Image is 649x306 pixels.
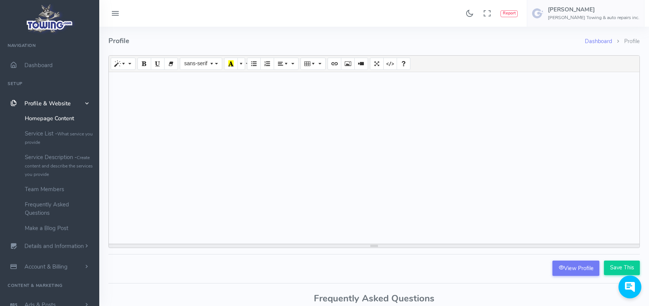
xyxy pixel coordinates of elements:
[19,221,99,236] a: Make a Blog Post
[274,58,299,70] button: Paragraph
[300,58,325,70] button: Table
[585,37,612,45] a: Dashboard
[24,2,76,35] img: logo
[328,58,341,70] button: Link (CTRL+K)
[615,275,649,306] iframe: Conversations
[24,263,68,271] span: Account & Billing
[19,182,99,197] a: Team Members
[137,58,151,70] button: Bold (CTRL+B)
[19,126,99,150] a: Service List -What service you provide
[383,58,397,70] button: Code View
[548,6,639,13] h5: [PERSON_NAME]
[532,7,544,19] img: user-image
[19,150,99,182] a: Service Description -Create content and describe the services you provide
[612,37,640,46] li: Profile
[24,100,71,107] span: Profile & Website
[151,58,165,70] button: Underline (CTRL+U)
[500,10,518,17] button: Report
[341,58,355,70] button: Picture
[247,58,261,70] button: Unordered list (CTRL+SHIFT+NUM7)
[19,197,99,221] a: Frequently Asked Questions
[548,15,639,20] h6: [PERSON_NAME] Towing & auto repairs inc.
[24,243,84,250] span: Details and Information
[109,244,639,248] div: resize
[237,58,245,70] button: More Color
[164,58,178,70] button: Remove Font Style (CTRL+\)
[108,293,640,303] h3: Frequently Asked Questions
[184,60,207,66] span: sans-serif
[24,61,53,69] span: Dashboard
[370,58,384,70] button: Full Screen
[108,27,585,55] h4: Profile
[111,58,136,70] button: Style
[180,58,222,70] button: Font Family
[397,58,410,70] button: Help
[19,111,99,126] a: Homepage Content
[224,58,238,70] button: Recent Color
[25,131,93,145] small: What service you provide
[25,155,93,177] small: Create content and describe the services you provide
[354,58,368,70] button: Video
[604,261,640,275] input: Save This
[552,261,599,276] a: View Profile
[260,58,274,70] button: Ordered list (CTRL+SHIFT+NUM8)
